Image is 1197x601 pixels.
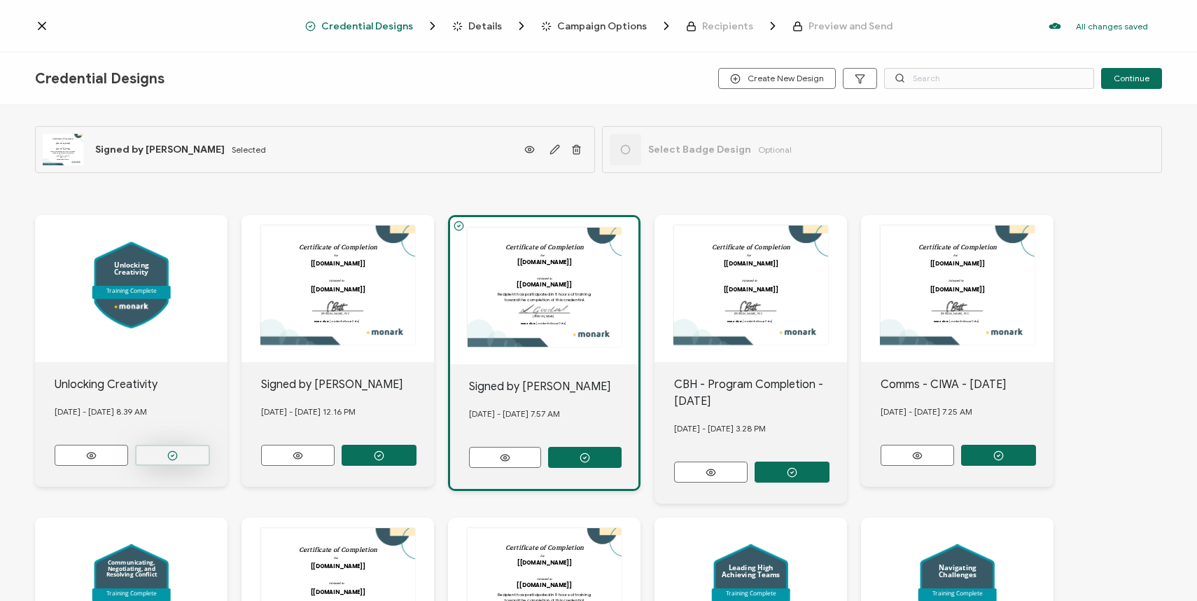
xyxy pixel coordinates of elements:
[758,144,792,155] span: Optional
[305,19,892,33] div: Breadcrumb
[1114,74,1149,83] span: Continue
[261,393,435,431] div: [DATE] - [DATE] 12.16 PM
[541,19,673,33] span: Campaign Options
[686,19,780,33] span: Recipients
[452,19,528,33] span: Details
[730,74,824,84] span: Create New Design
[305,19,440,33] span: Credential Designs
[95,144,225,156] span: Signed by [PERSON_NAME]
[557,21,647,32] span: Campaign Options
[702,21,753,32] span: Recipients
[674,376,848,410] div: CBH - Program Completion - [DATE]
[469,378,638,395] div: Signed by [PERSON_NAME]
[718,68,836,89] button: Create New Design
[232,144,266,155] span: Selected
[469,395,638,433] div: [DATE] - [DATE] 7.57 AM
[35,70,164,88] span: Credential Designs
[55,393,228,431] div: [DATE] - [DATE] 8.39 AM
[674,410,848,448] div: [DATE] - [DATE] 3.28 PM
[884,68,1094,89] input: Search
[808,21,892,32] span: Preview and Send
[881,376,1054,393] div: Comms - CIWA - [DATE]
[648,144,751,156] span: Select Badge Design
[1076,21,1148,32] p: All changes saved
[468,21,502,32] span: Details
[957,443,1197,601] iframe: Chat Widget
[321,21,413,32] span: Credential Designs
[881,393,1054,431] div: [DATE] - [DATE] 7.25 AM
[792,21,892,32] span: Preview and Send
[261,376,435,393] div: Signed by [PERSON_NAME]
[1101,68,1162,89] button: Continue
[55,376,228,393] div: Unlocking Creativity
